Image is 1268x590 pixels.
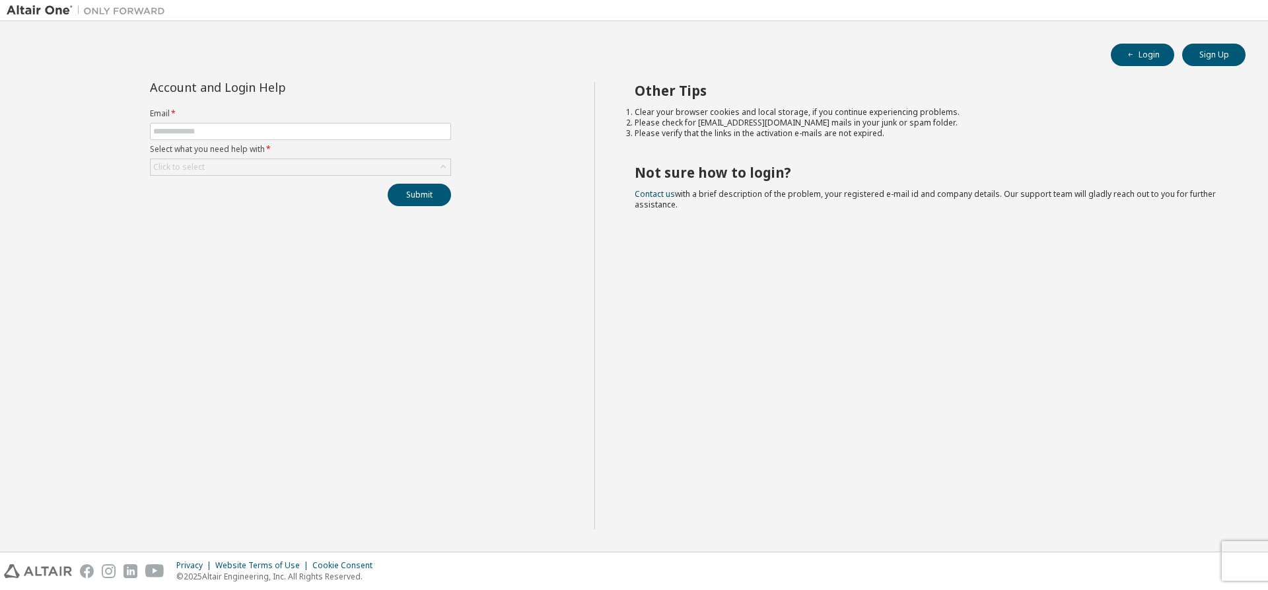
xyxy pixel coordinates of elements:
h2: Not sure how to login? [635,164,1222,181]
button: Submit [388,184,451,206]
div: Account and Login Help [150,82,391,92]
button: Sign Up [1182,44,1246,66]
img: linkedin.svg [123,564,137,578]
img: Altair One [7,4,172,17]
div: Website Terms of Use [215,560,312,571]
img: altair_logo.svg [4,564,72,578]
label: Select what you need help with [150,144,451,155]
span: with a brief description of the problem, your registered e-mail id and company details. Our suppo... [635,188,1216,210]
a: Contact us [635,188,675,200]
li: Please verify that the links in the activation e-mails are not expired. [635,128,1222,139]
button: Login [1111,44,1174,66]
div: Click to select [153,162,205,172]
p: © 2025 Altair Engineering, Inc. All Rights Reserved. [176,571,380,582]
img: youtube.svg [145,564,164,578]
div: Click to select [151,159,450,175]
div: Cookie Consent [312,560,380,571]
li: Please check for [EMAIL_ADDRESS][DOMAIN_NAME] mails in your junk or spam folder. [635,118,1222,128]
li: Clear your browser cookies and local storage, if you continue experiencing problems. [635,107,1222,118]
h2: Other Tips [635,82,1222,99]
label: Email [150,108,451,119]
img: facebook.svg [80,564,94,578]
div: Privacy [176,560,215,571]
img: instagram.svg [102,564,116,578]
